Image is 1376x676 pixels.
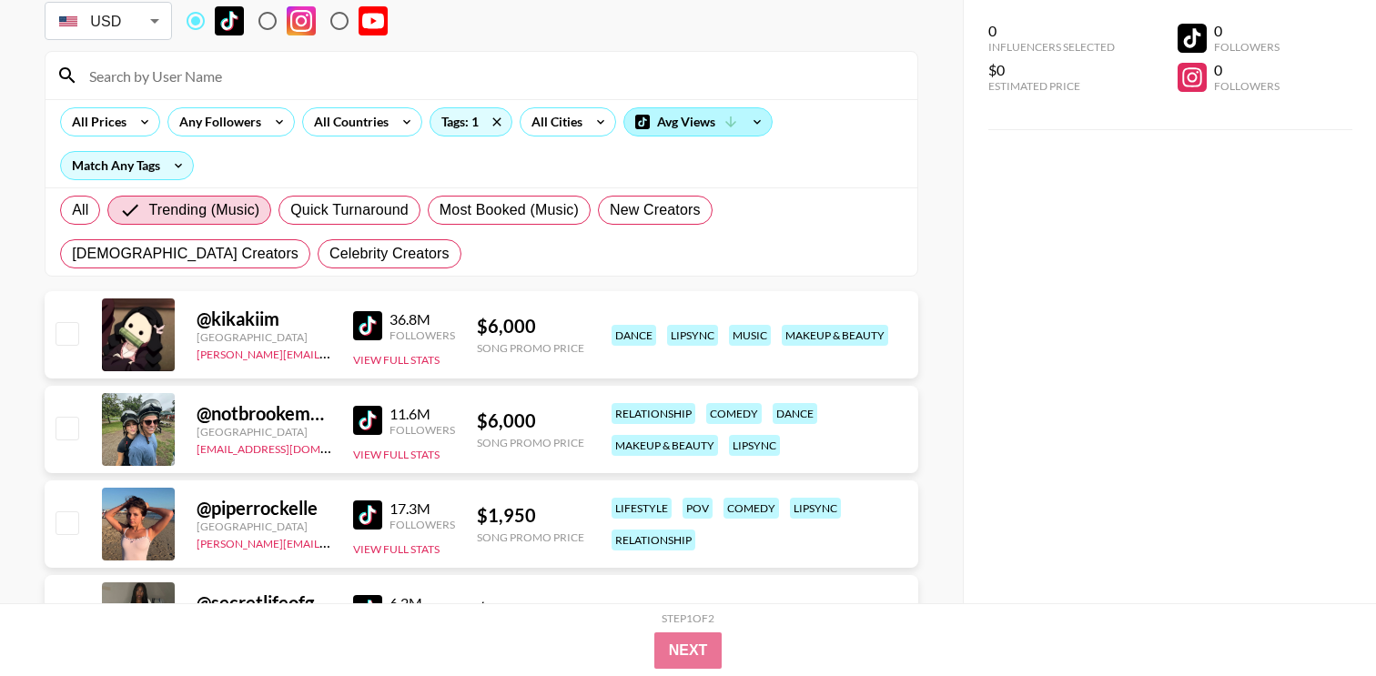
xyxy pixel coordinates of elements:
[654,632,723,669] button: Next
[624,108,772,136] div: Avg Views
[78,61,906,90] input: Search by User Name
[390,405,455,423] div: 11.6M
[303,108,392,136] div: All Countries
[477,504,584,527] div: $ 1,950
[1214,22,1280,40] div: 0
[988,40,1115,54] div: Influencers Selected
[1214,61,1280,79] div: 0
[197,425,331,439] div: [GEOGRAPHIC_DATA]
[683,498,713,519] div: pov
[390,594,455,612] div: 6.2M
[773,403,817,424] div: dance
[353,448,440,461] button: View Full Stats
[723,498,779,519] div: comedy
[390,518,455,531] div: Followers
[353,500,382,530] img: TikTok
[290,199,409,221] span: Quick Turnaround
[197,308,331,330] div: @ kikakiim
[1285,585,1354,654] iframe: Drift Widget Chat Controller
[197,344,466,361] a: [PERSON_NAME][EMAIL_ADDRESS][DOMAIN_NAME]
[790,498,841,519] div: lipsync
[477,409,584,432] div: $ 6,000
[329,243,450,265] span: Celebrity Creators
[72,243,298,265] span: [DEMOGRAPHIC_DATA] Creators
[612,403,695,424] div: relationship
[215,6,244,35] img: TikTok
[359,6,388,35] img: YouTube
[197,497,331,520] div: @ piperrockelle
[521,108,586,136] div: All Cities
[477,530,584,544] div: Song Promo Price
[610,199,701,221] span: New Creators
[988,61,1115,79] div: $0
[477,599,584,621] div: $ 1,375
[197,402,331,425] div: @ notbrookemonk
[782,325,888,346] div: makeup & beauty
[667,325,718,346] div: lipsync
[477,315,584,338] div: $ 6,000
[148,199,259,221] span: Trending (Music)
[353,353,440,367] button: View Full Stats
[612,325,656,346] div: dance
[612,498,672,519] div: lifestyle
[729,435,780,456] div: lipsync
[440,199,579,221] span: Most Booked (Music)
[477,436,584,449] div: Song Promo Price
[61,152,193,179] div: Match Any Tags
[1214,79,1280,93] div: Followers
[430,108,511,136] div: Tags: 1
[353,311,382,340] img: TikTok
[168,108,265,136] div: Any Followers
[197,439,379,456] a: [EMAIL_ADDRESS][DOMAIN_NAME]
[390,328,455,342] div: Followers
[477,341,584,355] div: Song Promo Price
[729,325,771,346] div: music
[197,533,466,550] a: [PERSON_NAME][EMAIL_ADDRESS][DOMAIN_NAME]
[287,6,316,35] img: Instagram
[197,330,331,344] div: [GEOGRAPHIC_DATA]
[662,611,714,625] div: Step 1 of 2
[72,199,88,221] span: All
[48,5,168,37] div: USD
[353,542,440,556] button: View Full Stats
[390,423,455,437] div: Followers
[706,403,762,424] div: comedy
[197,591,331,614] div: @ secretlifeofgigii
[612,435,718,456] div: makeup & beauty
[612,530,695,550] div: relationship
[988,79,1115,93] div: Estimated Price
[197,520,331,533] div: [GEOGRAPHIC_DATA]
[390,310,455,328] div: 36.8M
[1214,40,1280,54] div: Followers
[988,22,1115,40] div: 0
[390,499,455,518] div: 17.3M
[353,595,382,624] img: TikTok
[353,406,382,435] img: TikTok
[61,108,130,136] div: All Prices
